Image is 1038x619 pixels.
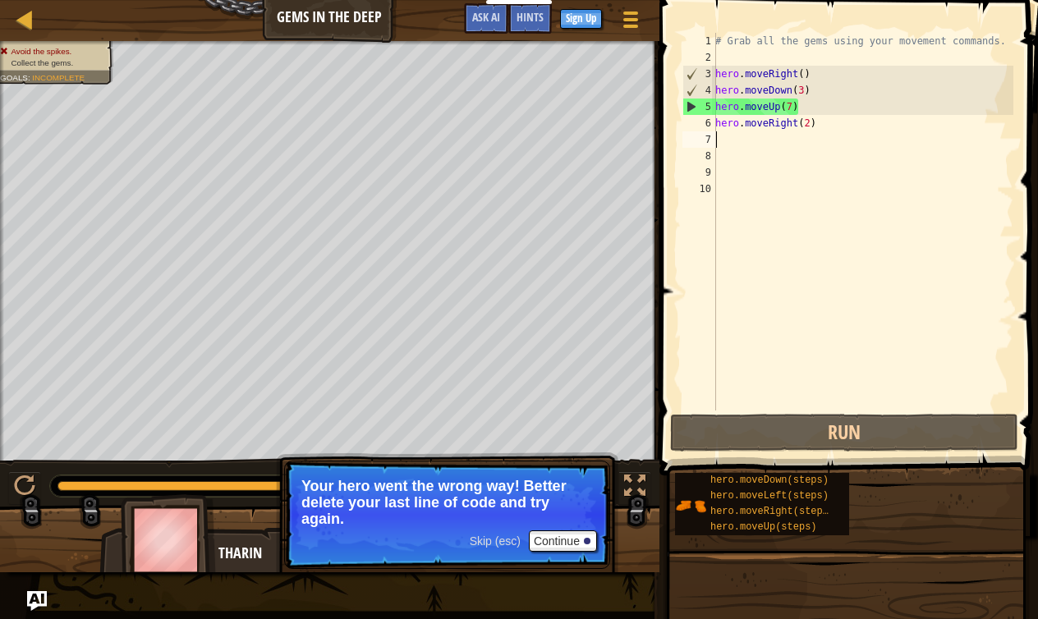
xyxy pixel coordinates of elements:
[682,164,716,181] div: 9
[301,478,593,527] p: Your hero went the wrong way! Better delete your last line of code and try again.
[682,148,716,164] div: 8
[683,99,716,115] div: 5
[470,534,521,548] span: Skip (esc)
[517,9,544,25] span: Hints
[682,131,716,148] div: 7
[683,82,716,99] div: 4
[28,73,32,82] span: :
[710,506,834,517] span: hero.moveRight(steps)
[682,33,716,49] div: 1
[121,494,216,585] img: thang_avatar_frame.png
[529,530,597,552] button: Continue
[464,3,508,34] button: Ask AI
[610,3,651,42] button: Show game menu
[683,66,716,82] div: 3
[682,115,716,131] div: 6
[710,490,829,502] span: hero.moveLeft(steps)
[32,73,85,82] span: Incomplete
[670,414,1018,452] button: Run
[8,471,41,505] button: ⌘ + P: Play
[675,490,706,521] img: portrait.png
[710,521,817,533] span: hero.moveUp(steps)
[710,475,829,486] span: hero.moveDown(steps)
[682,181,716,197] div: 10
[682,49,716,66] div: 2
[618,471,651,505] button: Toggle fullscreen
[472,9,500,25] span: Ask AI
[560,9,602,29] button: Sign Up
[27,591,47,611] button: Ask AI
[11,47,71,56] span: Avoid the spikes.
[11,58,73,67] span: Collect the gems.
[218,543,543,564] div: Tharin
